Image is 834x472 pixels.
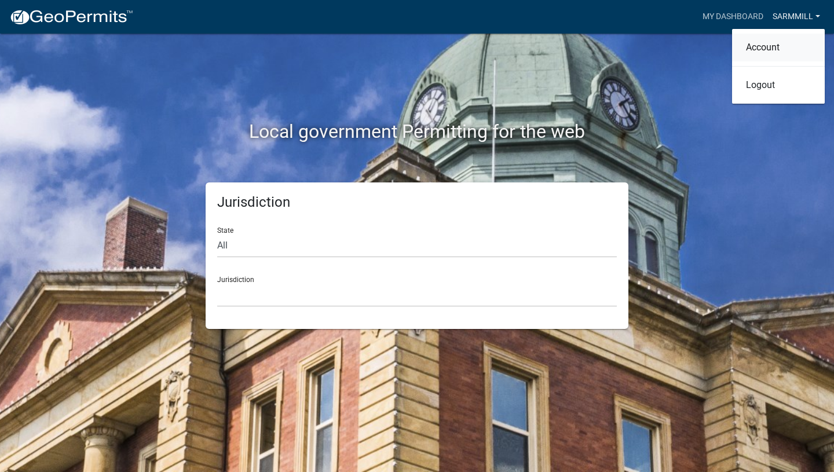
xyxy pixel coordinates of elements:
a: My Dashboard [698,6,768,28]
h5: Jurisdiction [217,194,617,211]
div: Sarmmill [732,29,825,104]
a: Logout [732,71,825,99]
a: Sarmmill [768,6,825,28]
a: Account [732,34,825,61]
h2: Local government Permitting for the web [96,120,738,142]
